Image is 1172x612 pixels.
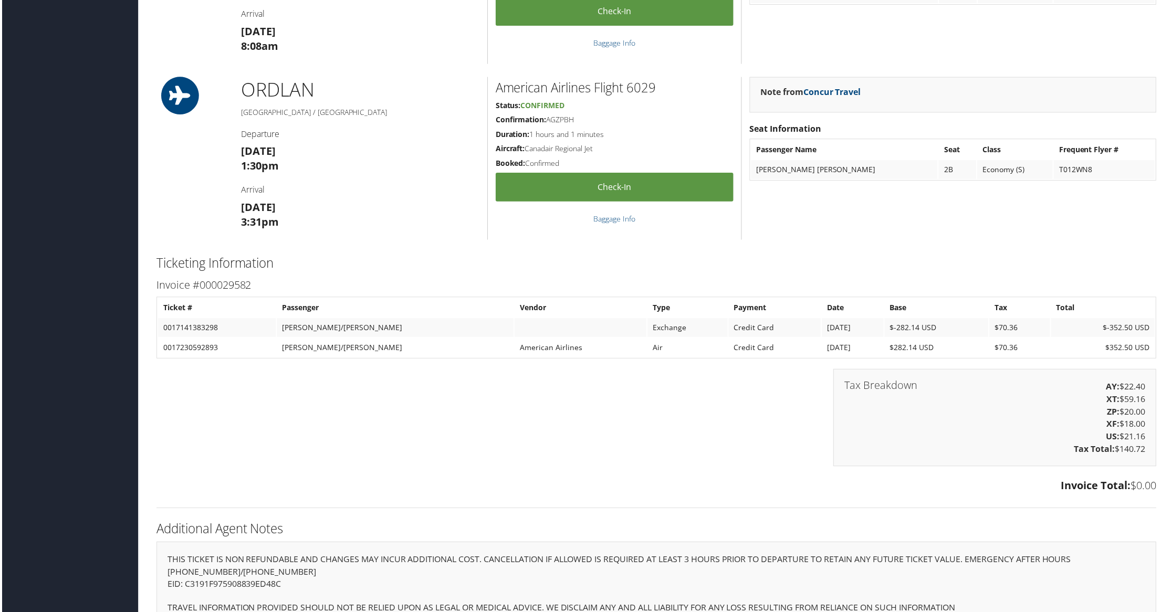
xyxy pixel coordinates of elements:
h4: Arrival [240,8,479,19]
strong: Status: [495,101,520,111]
strong: [DATE] [240,24,275,38]
td: Economy (S) [978,161,1054,180]
strong: 1:30pm [240,159,278,173]
th: Seat [939,141,977,160]
strong: Booked: [495,159,525,168]
a: Check-in [495,173,734,202]
td: [PERSON_NAME]/[PERSON_NAME] [276,339,513,358]
td: Credit Card [729,319,821,338]
td: $-352.50 USD [1052,319,1156,338]
strong: Aircraft: [495,144,525,154]
p: EID: C3191F975908839ED48C [166,579,1147,593]
h5: 1 hours and 1 minutes [495,130,734,140]
h4: Arrival [240,184,479,196]
h5: Canadair Regional Jet [495,144,734,154]
strong: Note from [761,87,862,98]
td: [PERSON_NAME]/[PERSON_NAME] [276,319,513,338]
strong: Tax Total: [1075,445,1116,456]
strong: Invoice Total: [1062,480,1132,494]
h5: [GEOGRAPHIC_DATA] / [GEOGRAPHIC_DATA] [240,108,479,118]
th: Base [885,299,989,318]
strong: [DATE] [240,144,275,159]
td: Exchange [647,319,727,338]
h5: Confirmed [495,159,734,169]
th: Ticket # [156,299,275,318]
td: [PERSON_NAME] [PERSON_NAME] [751,161,939,180]
strong: Confirmation: [495,115,546,125]
td: [DATE] [822,319,884,338]
h2: Additional Agent Notes [155,521,1158,539]
td: American Airlines [514,339,646,358]
h4: Departure [240,129,479,140]
a: Baggage Info [593,38,635,48]
td: $352.50 USD [1052,339,1156,358]
th: Frequent Flyer # [1055,141,1156,160]
strong: XT: [1108,394,1121,406]
td: 0017141383298 [156,319,275,338]
th: Vendor [514,299,646,318]
strong: 3:31pm [240,215,278,229]
td: Credit Card [729,339,821,358]
h3: $0.00 [155,480,1158,494]
th: Payment [729,299,821,318]
a: Baggage Info [593,214,635,224]
th: Type [647,299,727,318]
h1: ORD LAN [240,77,479,103]
h2: American Airlines Flight 6029 [495,79,734,97]
th: Total [1052,299,1156,318]
th: Tax [990,299,1051,318]
th: Date [822,299,884,318]
h2: Ticketing Information [155,255,1158,273]
h5: AGZPBH [495,115,734,125]
th: Passenger [276,299,513,318]
td: $70.36 [990,319,1051,338]
td: $282.14 USD [885,339,989,358]
h3: Invoice #000029582 [155,279,1158,293]
td: 2B [939,161,977,180]
td: [DATE] [822,339,884,358]
td: Air [647,339,727,358]
strong: Seat Information [750,123,822,135]
a: Concur Travel [804,87,862,98]
strong: US: [1107,432,1121,444]
span: Confirmed [520,101,564,111]
th: Passenger Name [751,141,939,160]
td: T012WN8 [1055,161,1156,180]
td: $70.36 [990,339,1051,358]
td: 0017230592893 [156,339,275,358]
strong: AY: [1107,382,1121,393]
strong: 8:08am [240,39,277,53]
strong: [DATE] [240,201,275,215]
strong: Duration: [495,130,529,140]
strong: ZP: [1108,407,1121,418]
th: Class [978,141,1054,160]
strong: XF: [1108,419,1121,431]
td: $-282.14 USD [885,319,989,338]
h3: Tax Breakdown [845,381,918,392]
div: $22.40 $59.16 $20.00 $18.00 $21.16 $140.72 [834,370,1158,468]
